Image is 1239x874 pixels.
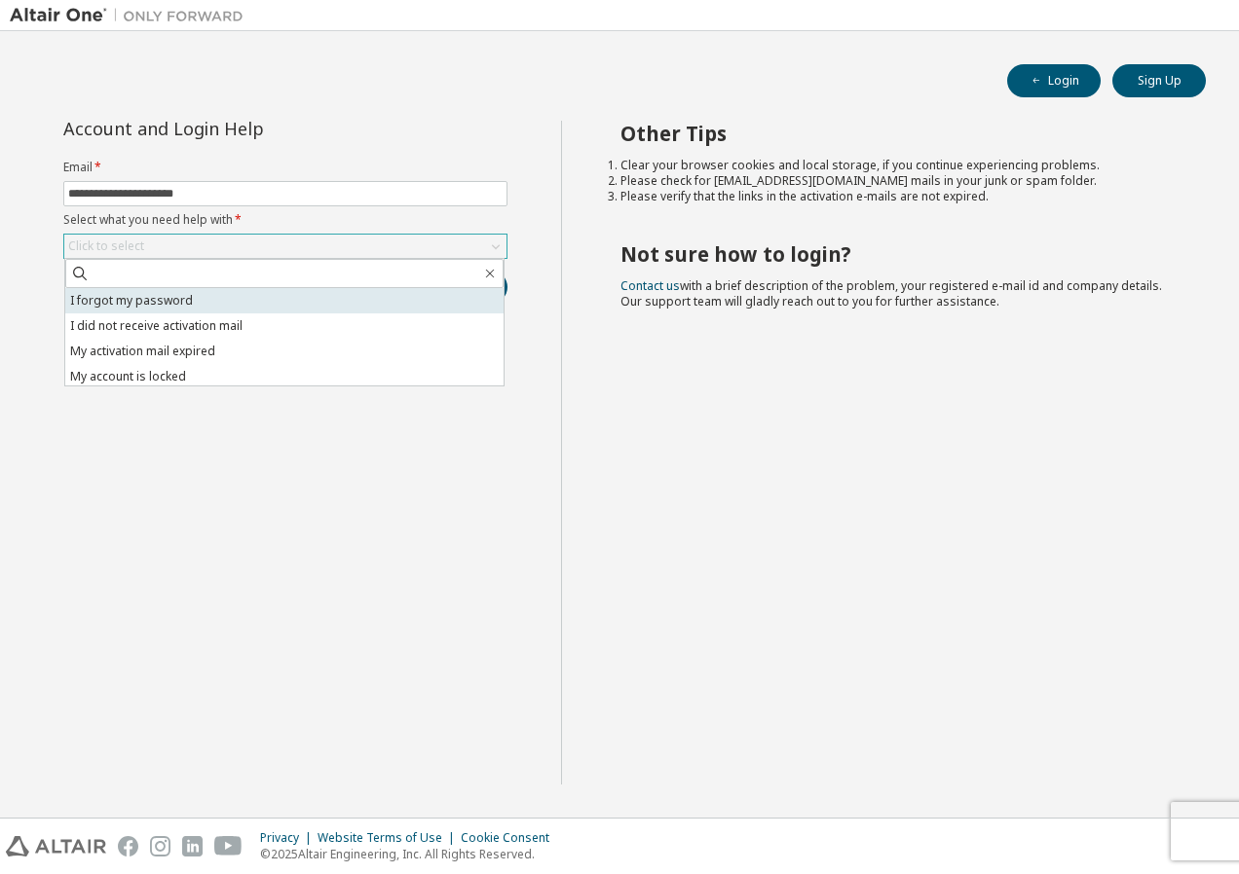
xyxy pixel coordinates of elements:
[620,189,1172,204] li: Please verify that the links in the activation e-mails are not expired.
[260,846,561,862] p: © 2025 Altair Engineering, Inc. All Rights Reserved.
[68,238,144,254] div: Click to select
[214,836,243,856] img: youtube.svg
[65,288,504,313] li: I forgot my password
[63,160,507,175] label: Email
[620,173,1172,189] li: Please check for [EMAIL_ADDRESS][DOMAIN_NAME] mails in your junk or spam folder.
[6,836,106,856] img: altair_logo.svg
[182,836,203,856] img: linkedin.svg
[1112,64,1206,97] button: Sign Up
[620,241,1172,267] h2: Not sure how to login?
[318,830,461,846] div: Website Terms of Use
[620,277,1162,310] span: with a brief description of the problem, your registered e-mail id and company details. Our suppo...
[260,830,318,846] div: Privacy
[118,836,138,856] img: facebook.svg
[63,121,419,136] div: Account and Login Help
[64,235,507,258] div: Click to select
[461,830,561,846] div: Cookie Consent
[620,277,680,294] a: Contact us
[620,121,1172,146] h2: Other Tips
[150,836,170,856] img: instagram.svg
[10,6,253,25] img: Altair One
[1007,64,1101,97] button: Login
[63,212,507,228] label: Select what you need help with
[620,158,1172,173] li: Clear your browser cookies and local storage, if you continue experiencing problems.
